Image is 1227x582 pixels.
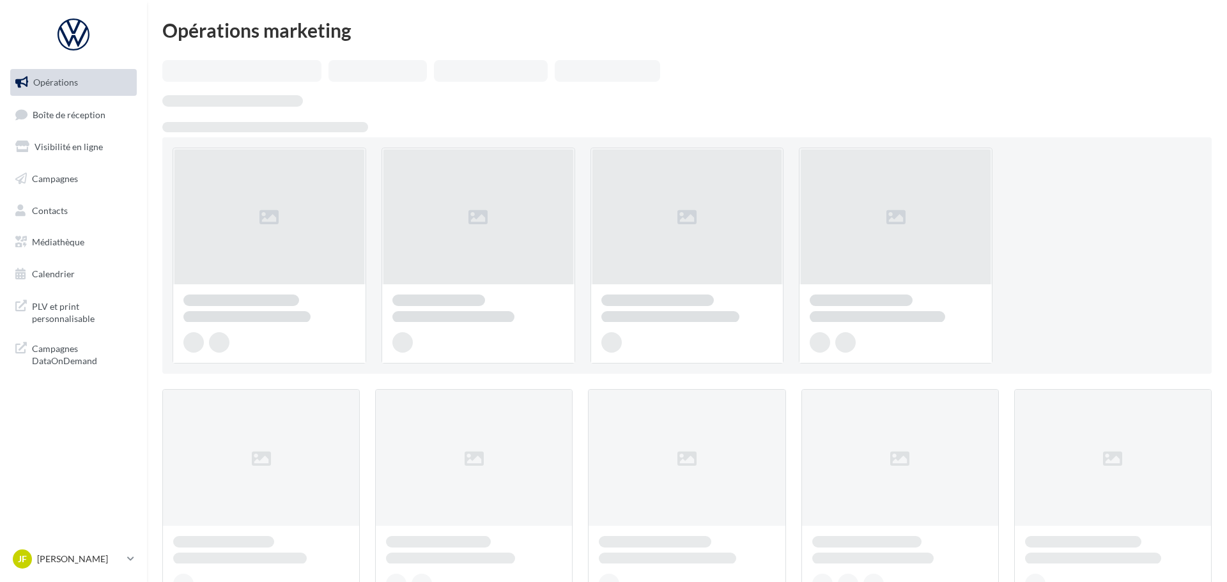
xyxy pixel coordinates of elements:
a: Campagnes [8,165,139,192]
a: Calendrier [8,261,139,287]
a: Opérations [8,69,139,96]
span: Campagnes DataOnDemand [32,340,132,367]
a: PLV et print personnalisable [8,293,139,330]
a: Médiathèque [8,229,139,256]
span: Opérations [33,77,78,88]
span: Visibilité en ligne [35,141,103,152]
span: Calendrier [32,268,75,279]
a: Campagnes DataOnDemand [8,335,139,372]
span: Contacts [32,204,68,215]
p: [PERSON_NAME] [37,553,122,565]
a: Visibilité en ligne [8,134,139,160]
a: Contacts [8,197,139,224]
span: JF [18,553,27,565]
div: Opérations marketing [162,20,1212,40]
a: JF [PERSON_NAME] [10,547,137,571]
span: Boîte de réception [33,109,105,119]
span: PLV et print personnalisable [32,298,132,325]
span: Médiathèque [32,236,84,247]
a: Boîte de réception [8,101,139,128]
span: Campagnes [32,173,78,184]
